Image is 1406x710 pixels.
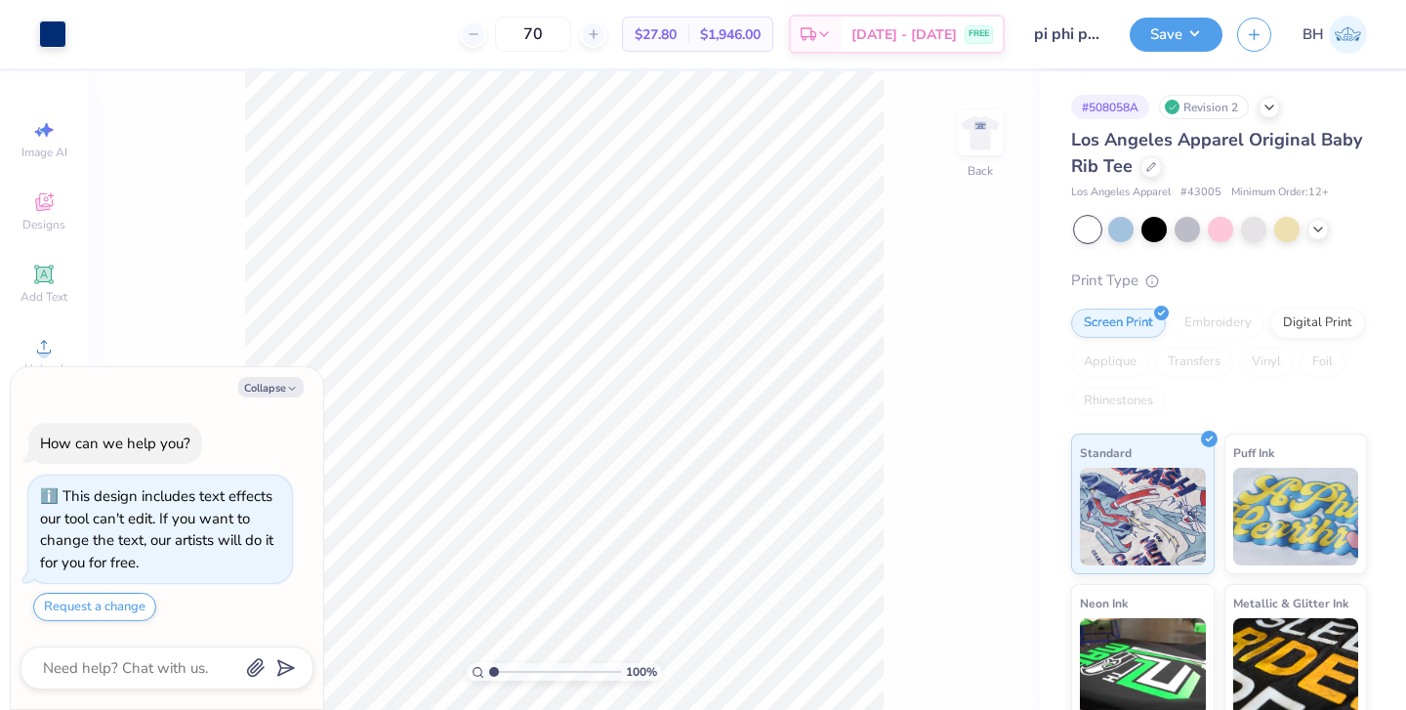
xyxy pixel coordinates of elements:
div: Back [968,162,993,180]
span: Minimum Order: 12 + [1231,185,1329,201]
div: # 508058A [1071,95,1149,119]
div: Foil [1300,348,1345,377]
img: Bella Hammerle [1329,16,1367,54]
div: Vinyl [1239,348,1294,377]
div: How can we help you? [40,434,190,453]
div: This design includes text effects our tool can't edit. If you want to change the text, our artist... [40,486,273,572]
div: Rhinestones [1071,387,1166,416]
span: Neon Ink [1080,593,1128,613]
img: Back [961,113,1000,152]
span: $27.80 [635,24,677,45]
span: Designs [22,217,65,232]
span: Los Angeles Apparel Original Baby Rib Tee [1071,128,1362,178]
span: # 43005 [1180,185,1221,201]
span: FREE [969,27,989,41]
span: Add Text [21,289,67,305]
img: Standard [1080,468,1206,565]
img: Puff Ink [1233,468,1359,565]
button: Request a change [33,593,156,621]
input: – – [495,17,571,52]
span: [DATE] - [DATE] [851,24,957,45]
span: BH [1303,23,1324,46]
div: Screen Print [1071,309,1166,338]
div: Transfers [1155,348,1233,377]
div: Applique [1071,348,1149,377]
div: Embroidery [1172,309,1264,338]
span: Los Angeles Apparel [1071,185,1171,201]
span: Image AI [21,145,67,160]
span: $1,946.00 [700,24,761,45]
span: Upload [24,361,63,377]
input: Untitled Design [1019,15,1115,54]
span: Puff Ink [1233,442,1274,463]
button: Save [1130,18,1222,52]
div: Print Type [1071,270,1367,292]
button: Collapse [238,377,304,397]
a: BH [1303,16,1367,54]
span: Metallic & Glitter Ink [1233,593,1348,613]
span: 100 % [626,663,657,681]
span: Standard [1080,442,1132,463]
div: Revision 2 [1159,95,1249,119]
div: Digital Print [1270,309,1365,338]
